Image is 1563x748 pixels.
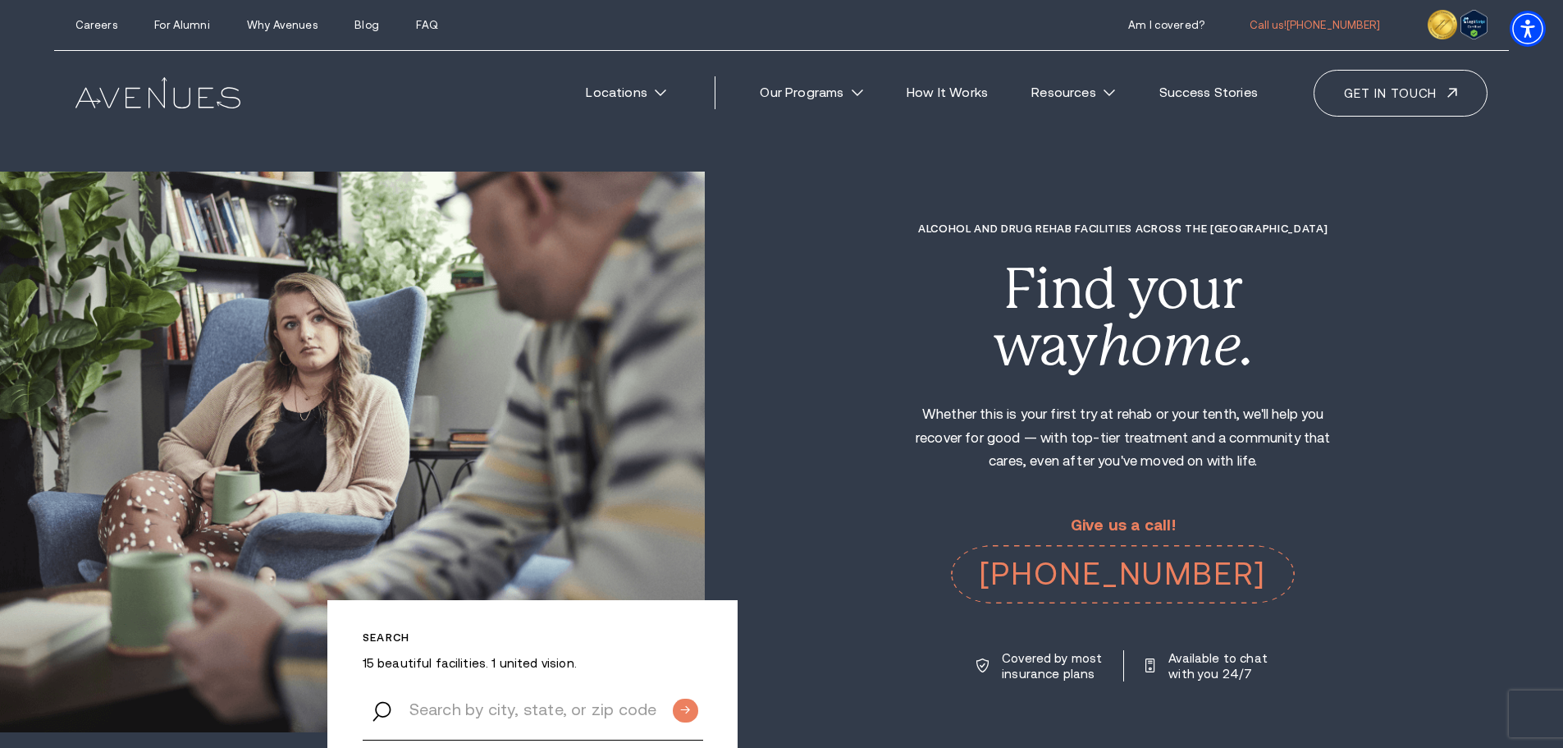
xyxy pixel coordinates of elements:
[247,19,317,31] a: Why Avenues
[890,75,1005,111] a: How It Works
[743,75,880,111] a: Our Programs
[976,650,1104,681] a: Covered by most insurance plans
[1460,15,1488,30] a: Verify Approval for www.avenuesrecovery.com - open in a new tab
[899,403,1346,474] p: Whether this is your first try at rehab or your tenth, we'll help you recover for good — with top...
[416,19,437,31] a: FAQ
[354,19,379,31] a: Blog
[1510,11,1546,47] div: Accessibility Menu
[1168,650,1270,681] p: Available to chat with you 24/7
[363,631,703,644] p: Search
[1145,650,1270,681] a: Available to chat with you 24/7
[899,261,1346,374] div: Find your way
[899,223,1346,235] h1: Alcohol and Drug Rehab Facilities across the [GEOGRAPHIC_DATA]
[1250,19,1381,31] a: call 757-982-8674
[1314,70,1488,117] a: Get in touch
[363,655,703,671] p: 15 beautiful facilities. 1 united vision.
[673,699,698,723] input: Submit button
[1142,75,1274,111] a: Success Stories
[1015,75,1132,111] a: Resources
[1128,19,1204,31] a: Am I covered?
[569,75,683,111] a: Locations
[1428,10,1457,39] img: clock
[75,19,117,31] a: Careers
[951,517,1295,535] p: Give us a call!
[154,19,209,31] a: For Alumni
[951,545,1295,603] a: call 757-982-8674
[363,678,703,741] input: Search by city, state, or zip code
[1287,19,1381,31] span: [PHONE_NUMBER]
[1460,10,1488,39] img: Verify Approval for www.avenuesrecovery.com
[1098,313,1254,378] i: home.
[1002,650,1104,681] p: Covered by most insurance plans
